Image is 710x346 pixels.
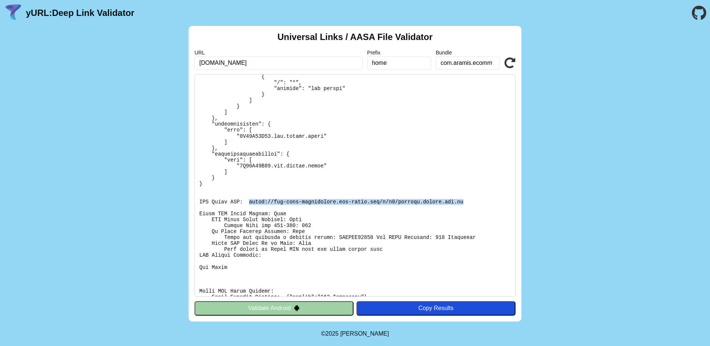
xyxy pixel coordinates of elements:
footer: © [321,322,389,346]
a: Michael Ibragimchayev's Personal Site [340,330,389,337]
img: droidIcon.svg [294,305,300,311]
input: Optional [367,56,432,70]
button: Copy Results [356,301,515,315]
label: Bundle [436,50,500,56]
a: yURL:Deep Link Validator [26,8,134,18]
label: URL [195,50,363,56]
h2: Universal Links / AASA File Validator [277,32,433,42]
img: yURL Logo [4,3,23,23]
pre: Lorem ipsu do: sitam://consect.adipis.eli.se/.doei-tempo/incid-utl-etdo-magnaaliqua En Adminimv: ... [195,74,515,297]
div: Copy Results [360,305,512,312]
input: Optional [436,56,500,70]
input: Required [195,56,363,70]
button: Validate Android [195,301,354,315]
label: Prefix [367,50,432,56]
span: 2025 [325,330,339,337]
